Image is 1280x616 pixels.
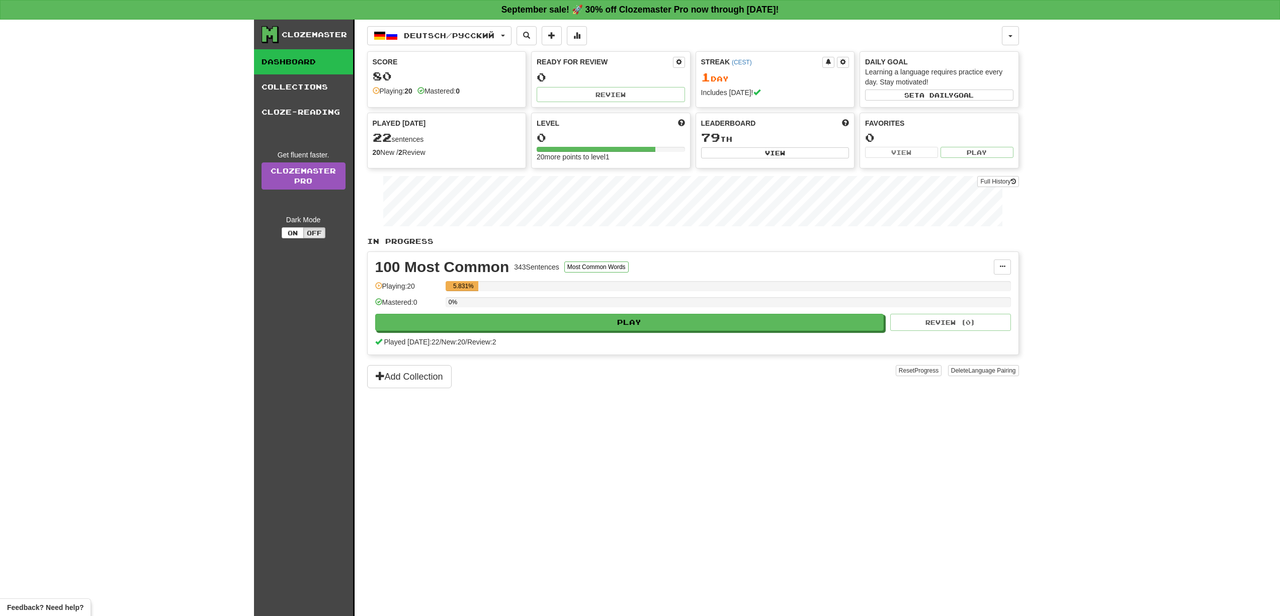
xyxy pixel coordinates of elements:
[373,148,381,156] strong: 20
[941,147,1013,158] button: Play
[262,215,346,225] div: Dark Mode
[367,26,511,45] button: Deutsch/Русский
[701,130,720,144] span: 79
[890,314,1011,331] button: Review (0)
[373,147,521,157] div: New / Review
[914,367,938,374] span: Progress
[442,338,465,346] span: New: 20
[977,176,1018,187] button: Full History
[375,281,441,298] div: Playing: 20
[537,71,685,83] div: 0
[282,30,347,40] div: Clozemaster
[701,70,711,84] span: 1
[373,130,392,144] span: 22
[865,147,938,158] button: View
[701,71,849,84] div: Day
[567,26,587,45] button: More stats
[732,59,752,66] a: (CEST)
[262,162,346,190] a: ClozemasterPro
[537,131,685,144] div: 0
[375,259,509,275] div: 100 Most Common
[865,118,1013,128] div: Favorites
[865,67,1013,87] div: Learning a language requires practice every day. Stay motivated!
[701,118,756,128] span: Leaderboard
[537,152,685,162] div: 20 more points to level 1
[384,338,439,346] span: Played [DATE]: 22
[968,367,1015,374] span: Language Pairing
[842,118,849,128] span: This week in points, UTC
[367,365,452,388] button: Add Collection
[501,5,779,15] strong: September sale! 🚀 30% off Clozemaster Pro now through [DATE]!
[865,131,1013,144] div: 0
[537,57,673,67] div: Ready for Review
[262,150,346,160] div: Get fluent faster.
[865,57,1013,67] div: Daily Goal
[514,262,559,272] div: 343 Sentences
[449,281,478,291] div: 5.831%
[398,148,402,156] strong: 2
[701,147,849,158] button: View
[373,118,426,128] span: Played [DATE]
[254,49,353,74] a: Dashboard
[456,87,460,95] strong: 0
[417,86,460,96] div: Mastered:
[701,57,823,67] div: Streak
[865,90,1013,101] button: Seta dailygoal
[7,602,83,612] span: Open feedback widget
[367,236,1019,246] p: In Progress
[678,118,685,128] span: Score more points to level up
[701,87,849,98] div: Includes [DATE]!
[375,314,884,331] button: Play
[373,86,412,96] div: Playing:
[701,131,849,144] div: th
[404,31,494,40] span: Deutsch / Русский
[373,70,521,82] div: 80
[373,131,521,144] div: sentences
[465,338,467,346] span: /
[303,227,325,238] button: Off
[440,338,442,346] span: /
[948,365,1019,376] button: DeleteLanguage Pairing
[919,92,954,99] span: a daily
[404,87,412,95] strong: 20
[254,74,353,100] a: Collections
[254,100,353,125] a: Cloze-Reading
[282,227,304,238] button: On
[467,338,496,346] span: Review: 2
[896,365,942,376] button: ResetProgress
[517,26,537,45] button: Search sentences
[564,261,629,273] button: Most Common Words
[537,87,685,102] button: Review
[542,26,562,45] button: Add sentence to collection
[537,118,559,128] span: Level
[375,297,441,314] div: Mastered: 0
[373,57,521,67] div: Score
